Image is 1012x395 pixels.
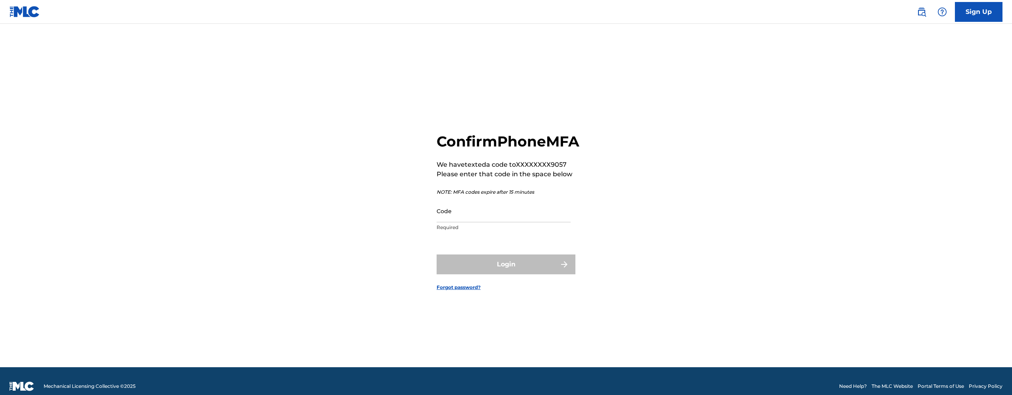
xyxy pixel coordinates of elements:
iframe: Resource Center [990,263,1012,329]
a: Forgot password? [437,284,481,291]
a: Sign Up [955,2,1002,22]
h2: Confirm Phone MFA [437,133,579,150]
p: We have texted a code to XXXXXXXX9057 [437,160,579,170]
a: Privacy Policy [969,383,1002,390]
a: Need Help? [839,383,867,390]
a: Portal Terms of Use [918,383,964,390]
a: The MLC Website [872,383,913,390]
div: Help [934,4,950,20]
img: search [917,7,926,17]
p: NOTE: MFA codes expire after 15 minutes [437,189,579,196]
img: help [937,7,947,17]
p: Required [437,224,571,231]
img: MLC Logo [10,6,40,17]
p: Please enter that code in the space below [437,170,579,179]
img: logo [10,382,34,391]
span: Mechanical Licensing Collective © 2025 [44,383,136,390]
a: Public Search [914,4,930,20]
